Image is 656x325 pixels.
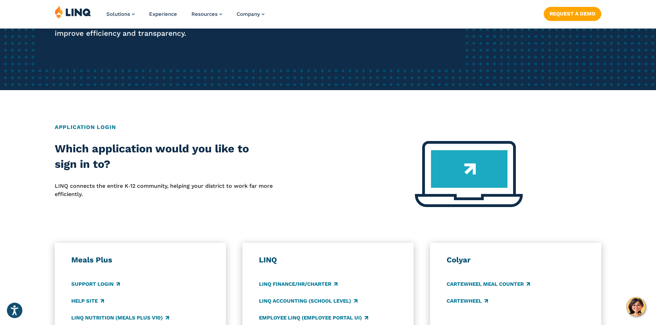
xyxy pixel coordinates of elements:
a: Help Site [71,297,104,305]
h3: LINQ [259,255,397,265]
button: Hello, have a question? Let’s chat. [626,297,646,316]
a: Resources [191,11,222,17]
nav: Primary Navigation [106,6,264,28]
nav: Button Navigation [544,6,601,21]
img: LINQ | K‑12 Software [55,6,91,19]
p: LINQ connects the entire K‑12 community, helping your district to work far more efficiently. [55,182,273,199]
h2: Application Login [55,123,601,131]
a: Request a Demo [544,7,601,21]
a: CARTEWHEEL [447,297,488,305]
span: Solutions [106,11,130,17]
a: LINQ Nutrition (Meals Plus v10) [71,314,169,322]
a: LINQ Finance/HR/Charter [259,280,337,288]
a: CARTEWHEEL Meal Counter [447,280,530,288]
a: Support Login [71,280,120,288]
a: LINQ Accounting (school level) [259,297,357,305]
span: Company [237,11,260,17]
h2: Which application would you like to sign in to? [55,141,273,172]
a: Employee LINQ (Employee Portal UI) [259,314,368,322]
a: Experience [149,11,177,17]
a: Solutions [106,11,135,17]
span: Resources [191,11,218,17]
h3: Colyar [447,255,585,265]
a: Company [237,11,264,17]
h3: Meals Plus [71,255,210,265]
